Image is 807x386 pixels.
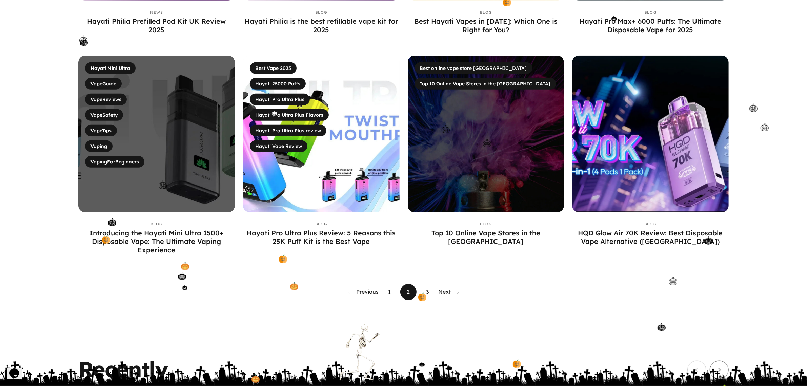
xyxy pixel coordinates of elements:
[78,358,168,380] animate-element: Recently
[419,284,436,300] a: 3
[347,284,379,300] a: Previous
[85,156,144,168] a: VapingForBeginners
[414,17,558,34] a: Best Hayati Vapes in [DATE]: Which One is Right for You?
[85,78,122,90] a: VapeGuide
[408,56,564,212] img: Top 10 Online Vape Stores in the UK
[85,62,136,74] a: Hayati Mini Ultra
[578,229,723,246] a: HQD Glow Air 70K Review: Best Disposable Vape Alternative ([GEOGRAPHIC_DATA])
[381,284,398,300] a: 1
[150,10,163,15] a: News
[480,10,492,15] a: Blog
[7,359,28,379] iframe: chat widget
[89,229,224,254] a: Introducing the Hayati Mini Ultra 1500+ Disposable Vape: The Ultimate Vaping Experience
[415,78,556,90] a: Top 10 Online Vape Stores in the [GEOGRAPHIC_DATA]
[245,17,398,34] a: Hayati Philia is the best refillable vape kit for 2025
[480,221,492,226] a: Blog
[644,221,656,226] a: Blog
[250,125,326,136] a: Hayati Pro Ultra Plus review
[250,140,307,152] a: Hayati Vape Review
[334,315,385,383] img: skeleton1.gif
[250,62,297,74] a: Best Vape 2025
[85,125,117,136] a: VapeTips
[315,221,327,226] a: Blog
[87,17,226,34] a: Hayati Philia Prefilled Pod Kit UK Review 2025
[644,10,656,15] a: Blog
[85,109,123,121] a: VapeSafety
[85,94,127,105] a: VapeReviews
[315,10,327,15] a: Blog
[250,78,306,90] a: Hayati 25000 Puffs
[78,56,235,212] img: Introducing the Hayati Mini Ultra 1500+ Disposable Vape: The Ultimate Vaping Experience
[85,140,113,152] a: Vaping
[572,56,729,212] img: HQD Glow Air 70K
[431,229,540,246] a: Top 10 Online Vape Stores in the [GEOGRAPHIC_DATA]
[580,17,721,34] a: Hayati Pro Max+ 6000 Puffs: The Ultimate Disposable Vape for 2025
[243,56,400,212] img: Hayati Pro Ultra Plus banner
[247,229,396,246] a: Hayati Pro Ultra Plus Review: 5 Reasons this 25K Puff Kit is the Best Vape
[250,109,329,121] a: Hayati Pro Ultra Plus Flavors
[415,62,532,74] a: Best online vape store [GEOGRAPHIC_DATA]
[150,221,162,226] a: Blog
[438,284,460,300] a: Next
[250,94,310,105] a: Hayati Pro Ultra Plus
